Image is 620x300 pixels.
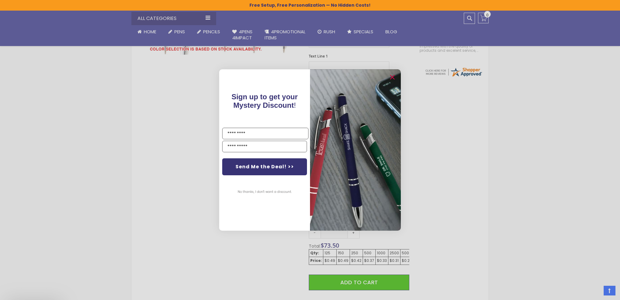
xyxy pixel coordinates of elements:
[232,93,298,109] span: !
[222,158,307,175] button: Send Me the Deal! >>
[387,72,397,82] button: Close dialog
[310,69,401,231] img: pop-up-image
[232,93,298,109] span: Sign up to get your Mystery Discount
[235,184,295,199] button: No thanks, I don't want a discount.
[570,284,620,300] iframe: Google Customer Reviews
